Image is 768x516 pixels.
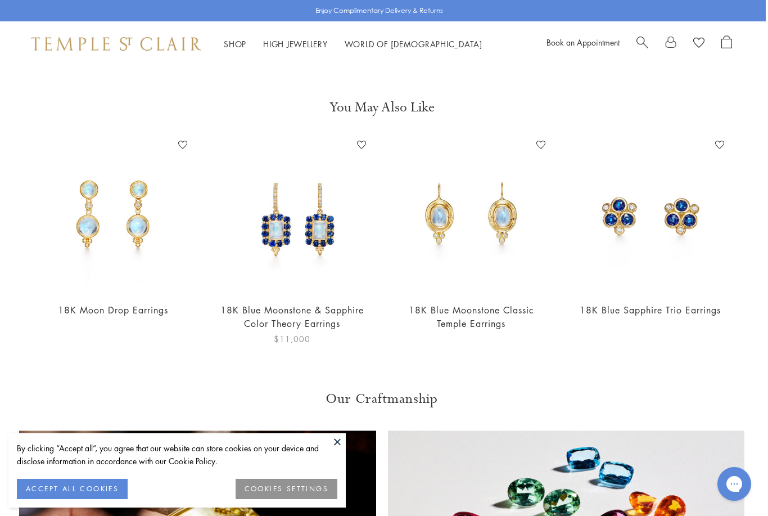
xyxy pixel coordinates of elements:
button: ACCEPT ALL COOKIES [17,479,128,499]
a: 18K Blue Moonstone & Sapphire Color Theory Earrings [220,304,364,329]
h3: Our Craftmanship [19,390,744,408]
img: Temple St. Clair [31,37,201,51]
p: Enjoy Complimentary Delivery & Returns [315,5,443,16]
img: E14106-BM6VBY [393,136,550,293]
div: By clicking “Accept all”, you agree that our website can store cookies on your device and disclos... [17,442,337,468]
button: COOKIES SETTINGS [236,479,337,499]
a: High JewelleryHigh Jewellery [263,38,328,50]
span: $11,000 [274,333,310,346]
a: Book an Appointment [546,37,620,48]
a: Search [636,35,648,52]
img: 18K Moon Drop Earrings [35,136,192,293]
a: 18K Blue Moonstone Classic Temple Earrings [409,304,534,329]
img: 18K Blue Moonstone & Sapphire Color Theory Earrings [214,136,371,293]
a: 18K Blue Sapphire Trio Earrings [580,304,721,316]
a: ShopShop [224,38,246,50]
iframe: Gorgias live chat messenger [712,463,757,505]
a: Open Shopping Bag [721,35,732,52]
nav: Main navigation [224,37,482,51]
img: 18K Blue Sapphire Trio Earrings [572,136,729,293]
h3: You May Also Like [43,98,721,116]
a: View Wishlist [693,35,704,52]
a: World of [DEMOGRAPHIC_DATA]World of [DEMOGRAPHIC_DATA] [345,38,482,50]
a: 18K Moon Drop Earrings [58,304,168,316]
